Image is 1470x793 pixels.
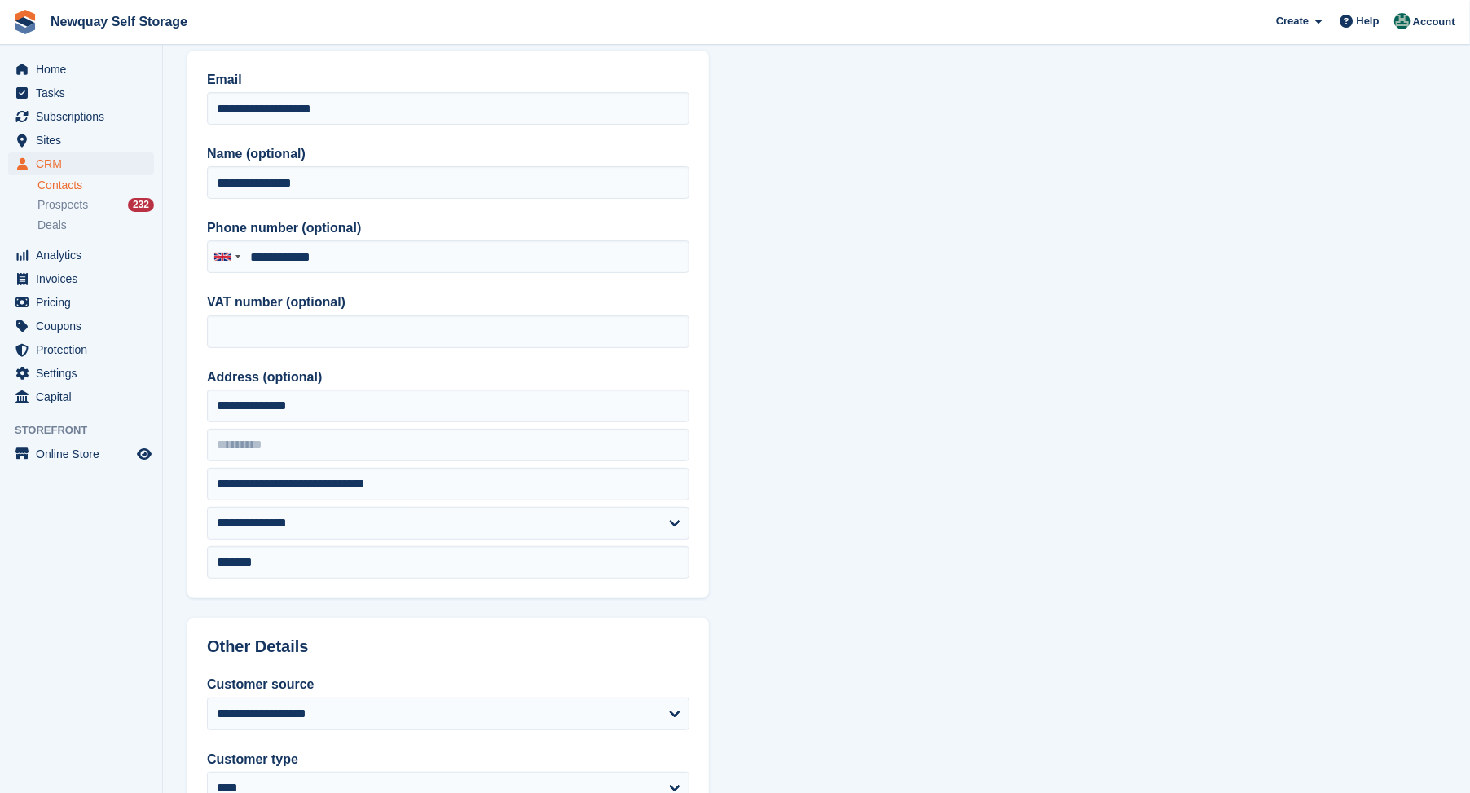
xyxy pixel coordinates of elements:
span: Coupons [36,315,134,337]
span: Deals [37,218,67,233]
label: Customer source [207,675,689,694]
span: Prospects [37,197,88,213]
span: Capital [36,385,134,408]
a: menu [8,338,154,361]
a: menu [8,82,154,104]
label: Address (optional) [207,368,689,387]
img: JON [1394,13,1411,29]
span: Subscriptions [36,105,134,128]
img: stora-icon-8386f47178a22dfd0bd8f6a31ec36ba5ce8667c1dd55bd0f319d3a0aa187defe.svg [13,10,37,34]
a: menu [8,244,154,267]
h2: Other Details [207,637,689,656]
a: menu [8,129,154,152]
label: Phone number (optional) [207,218,689,238]
a: menu [8,152,154,175]
span: Sites [36,129,134,152]
a: menu [8,315,154,337]
a: menu [8,291,154,314]
a: Newquay Self Storage [44,8,194,35]
a: menu [8,443,154,465]
span: Settings [36,362,134,385]
span: Pricing [36,291,134,314]
a: menu [8,267,154,290]
span: Create [1276,13,1309,29]
span: CRM [36,152,134,175]
a: menu [8,105,154,128]
span: Storefront [15,422,162,438]
div: United Kingdom: +44 [208,241,245,272]
a: Deals [37,217,154,234]
label: Name (optional) [207,144,689,164]
a: Prospects 232 [37,196,154,214]
label: Customer type [207,750,689,769]
span: Protection [36,338,134,361]
div: 232 [128,198,154,212]
a: menu [8,362,154,385]
span: Account [1413,14,1455,30]
span: Invoices [36,267,134,290]
span: Tasks [36,82,134,104]
span: Home [36,58,134,81]
a: Contacts [37,178,154,193]
a: Preview store [134,444,154,464]
a: menu [8,385,154,408]
span: Analytics [36,244,134,267]
span: Help [1357,13,1380,29]
span: Online Store [36,443,134,465]
label: Email [207,70,689,90]
a: menu [8,58,154,81]
label: VAT number (optional) [207,293,689,312]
